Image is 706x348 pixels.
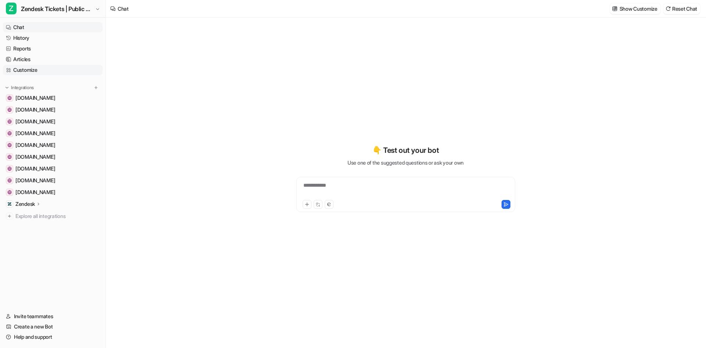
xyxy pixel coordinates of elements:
a: www.inselbus-norderney.de[DOMAIN_NAME] [3,164,103,174]
div: Chat [118,5,129,13]
img: www.nordsee-bike.de [7,155,12,159]
img: reset [666,6,671,11]
p: Show Customize [620,5,657,13]
a: Help and support [3,332,103,342]
p: Use one of the suggested questions or ask your own [347,159,464,166]
a: www.frisonaut.de[DOMAIN_NAME] [3,128,103,138]
img: www.inselfaehre.de [7,143,12,147]
span: [DOMAIN_NAME] [15,141,55,149]
button: Integrations [3,84,36,91]
span: [DOMAIN_NAME] [15,94,55,102]
a: Create a new Bot [3,321,103,332]
img: www.inselbus-norderney.de [7,166,12,171]
span: Explore all integrations [15,210,100,222]
span: Z [6,3,17,14]
span: [DOMAIN_NAME] [15,153,55,161]
img: Zendesk [7,202,12,206]
a: www.inselfracht.de[DOMAIN_NAME] [3,187,103,197]
a: www.inseltouristik.de[DOMAIN_NAME] [3,105,103,115]
img: www.inselexpress.de [7,96,12,100]
span: [DOMAIN_NAME] [15,130,55,137]
img: www.inselflieger.de [7,119,12,124]
button: Reset Chat [663,3,700,14]
img: customize [612,6,617,11]
img: www.inselparker.de [7,178,12,183]
img: www.inseltouristik.de [7,108,12,112]
span: [DOMAIN_NAME] [15,189,55,196]
button: Show Customize [610,3,660,14]
a: Customize [3,65,103,75]
span: [DOMAIN_NAME] [15,118,55,125]
a: Invite teammates [3,311,103,321]
img: explore all integrations [6,212,13,220]
p: Integrations [11,85,34,91]
a: www.inselflieger.de[DOMAIN_NAME] [3,116,103,127]
a: Chat [3,22,103,32]
span: [DOMAIN_NAME] [15,165,55,172]
p: 👇 Test out your bot [372,145,439,156]
img: www.inselfracht.de [7,190,12,194]
a: Articles [3,54,103,64]
a: Reports [3,43,103,54]
span: [DOMAIN_NAME] [15,106,55,113]
p: Zendesk [15,200,35,208]
a: Explore all integrations [3,211,103,221]
a: www.inselparker.de[DOMAIN_NAME] [3,175,103,186]
img: www.frisonaut.de [7,131,12,136]
span: Zendesk Tickets | Public Reply [21,4,93,14]
img: menu_add.svg [93,85,99,90]
a: History [3,33,103,43]
img: expand menu [4,85,10,90]
a: www.inselfaehre.de[DOMAIN_NAME] [3,140,103,150]
a: www.nordsee-bike.de[DOMAIN_NAME] [3,152,103,162]
span: [DOMAIN_NAME] [15,177,55,184]
a: www.inselexpress.de[DOMAIN_NAME] [3,93,103,103]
